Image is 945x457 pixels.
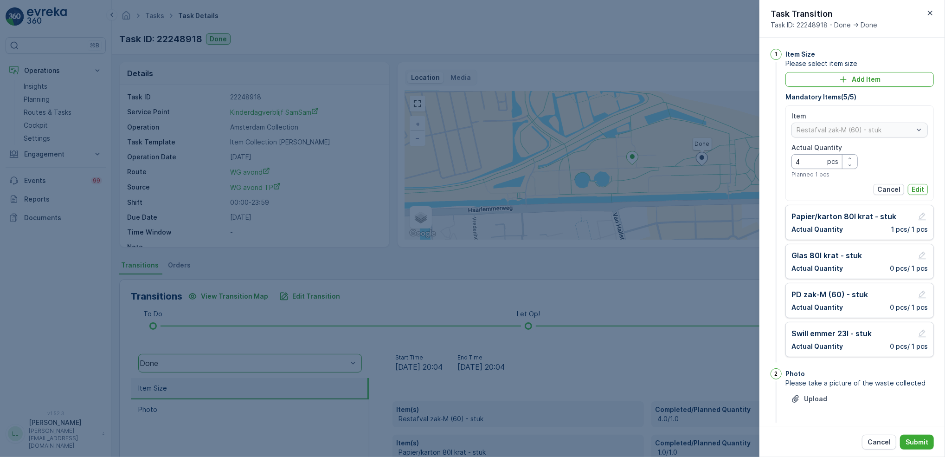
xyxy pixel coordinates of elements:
div: 2 [771,368,782,379]
p: Cancel [877,185,900,194]
p: Cancel [868,437,891,447]
p: Glas 80l krat - stuk [791,250,862,261]
button: Cancel [862,435,896,450]
p: Item Size [785,50,815,59]
label: Item [791,112,806,120]
label: Actual Quantity [791,144,842,151]
div: 1 [771,49,782,60]
p: Photo [785,369,805,379]
p: Swill emmer 23l - stuk [791,328,872,339]
p: Actual Quantity [791,225,843,234]
p: Actual Quantity [791,303,843,312]
span: Please select item size [785,59,934,68]
button: Submit [900,435,934,450]
p: Task Transition [771,7,877,20]
p: 0 pcs / 1 pcs [890,303,928,312]
p: Edit [912,185,924,194]
button: Upload File [785,392,833,406]
p: Papier/karton 80l krat - stuk [791,211,896,222]
button: Cancel [874,184,904,195]
button: Add Item [785,72,934,87]
span: Please take a picture of the waste collected [785,379,934,388]
span: Planned 1 pcs [791,171,829,178]
span: Task ID: 22248918 - Done -> Done [771,20,877,30]
p: 1 pcs / 1 pcs [891,225,928,234]
p: Actual Quantity [791,342,843,351]
p: PD zak-M (60) - stuk [791,289,868,300]
p: Submit [906,437,928,447]
p: Mandatory Items ( 5 / 5 ) [785,92,934,102]
p: pcs [827,157,838,166]
p: Add Item [852,75,881,84]
p: Upload [804,394,827,404]
p: Actual Quantity [791,264,843,273]
p: 0 pcs / 1 pcs [890,342,928,351]
p: 0 pcs / 1 pcs [890,264,928,273]
button: Edit [908,184,928,195]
